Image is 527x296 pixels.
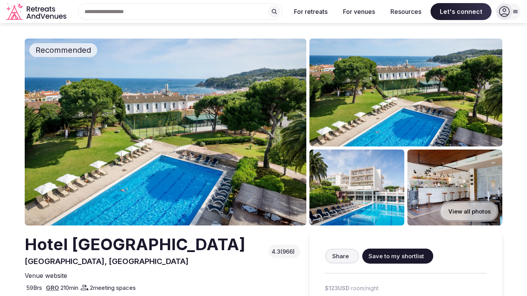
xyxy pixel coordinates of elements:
[337,3,381,20] button: For venues
[351,284,378,292] span: room/night
[25,257,189,266] span: [GEOGRAPHIC_DATA], [GEOGRAPHIC_DATA]
[25,271,70,280] a: Venue website
[25,39,306,225] img: Venue cover photo
[272,248,297,256] button: 4.3(966)
[362,249,433,264] button: Save to my shortlist
[6,3,68,20] a: Visit the homepage
[439,201,498,222] button: View all photos
[407,150,502,225] img: Venue gallery photo
[61,284,78,292] span: 210 min
[384,3,427,20] button: Resources
[325,249,359,264] button: Share
[309,150,404,225] img: Venue gallery photo
[368,252,424,260] span: Save to my shortlist
[32,45,94,55] span: Recommended
[309,39,502,146] img: Venue gallery photo
[6,3,68,20] svg: Retreats and Venues company logo
[29,43,97,57] div: Recommended
[46,284,59,291] a: GRO
[25,271,67,280] span: Venue website
[90,284,136,292] span: 2 meeting spaces
[25,233,245,256] h2: Hotel [GEOGRAPHIC_DATA]
[288,3,334,20] button: For retreats
[325,284,350,292] span: $123 USD
[26,284,42,292] span: 59 Brs
[431,3,492,20] span: Let's connect
[272,248,295,256] span: 4.3 (966)
[332,252,349,260] span: Share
